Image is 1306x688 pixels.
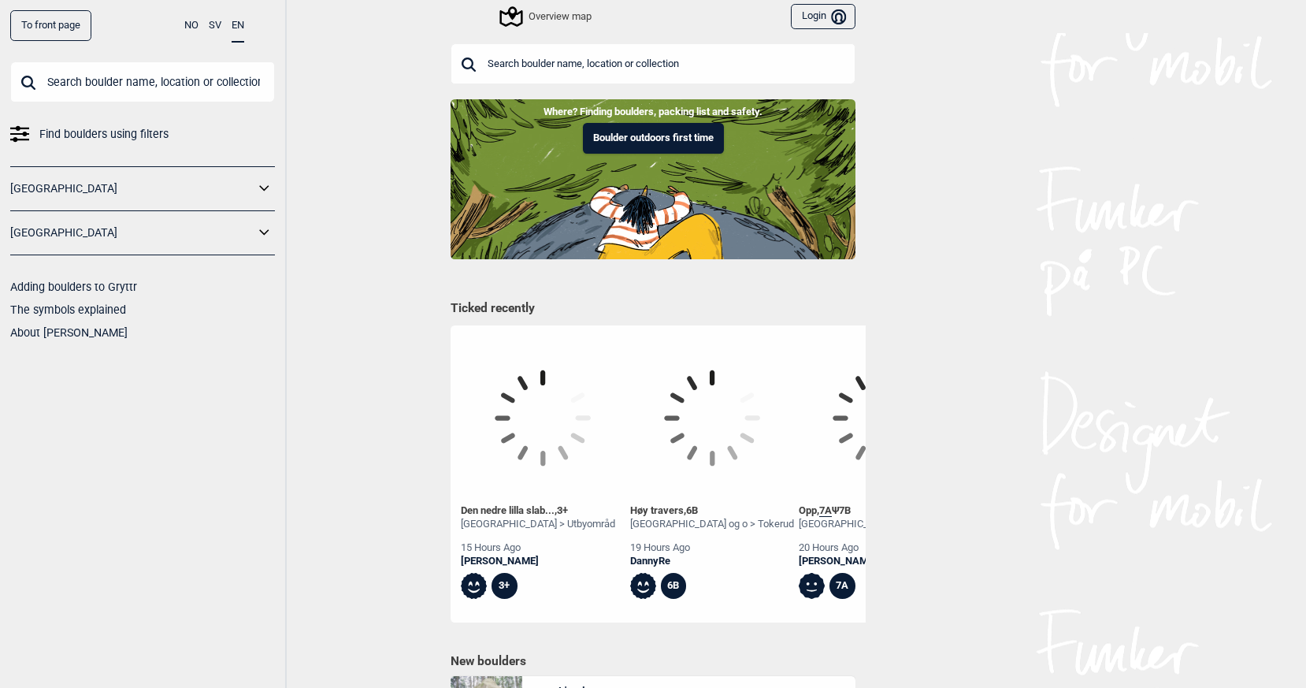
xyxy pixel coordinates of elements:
[10,303,126,316] a: The symbols explained
[10,10,91,41] a: To front page
[10,326,128,339] a: About [PERSON_NAME]
[209,10,221,41] button: SV
[630,518,794,531] div: [GEOGRAPHIC_DATA] og o > Tokerud
[799,555,963,568] a: [PERSON_NAME]
[461,504,615,518] div: Den nedre lilla slab... ,
[451,43,855,84] input: Search boulder name, location or collection
[10,177,254,200] a: [GEOGRAPHIC_DATA]
[799,504,963,518] div: Opp , Ψ
[461,518,615,531] div: [GEOGRAPHIC_DATA] > Utbyområd
[451,99,855,258] img: Indoor to outdoor
[839,504,851,516] span: 7B
[461,555,615,568] a: [PERSON_NAME]
[232,10,244,43] button: EN
[184,10,198,41] button: NO
[10,281,137,293] a: Adding boulders to Gryttr
[799,518,963,531] div: [GEOGRAPHIC_DATA] og o > Tokerud
[799,541,963,555] div: 20 hours ago
[451,653,855,669] h1: New boulders
[10,221,254,244] a: [GEOGRAPHIC_DATA]
[492,573,518,599] div: 3+
[829,573,855,599] div: 7A
[10,61,275,102] input: Search boulder name, location or collection
[461,541,615,555] div: 15 hours ago
[630,504,794,518] div: Høy travers ,
[583,123,724,154] button: Boulder outdoors first time
[630,541,794,555] div: 19 hours ago
[557,504,568,516] span: 3+
[39,123,169,146] span: Find boulders using filters
[686,504,698,516] span: 6B
[791,4,855,30] button: Login
[502,7,592,26] div: Overview map
[12,104,1294,120] p: Where? Finding boulders, packing list and safety.
[819,504,832,517] span: 7A
[630,555,794,568] a: DannyRe
[451,300,855,318] h1: Ticked recently
[10,123,275,146] a: Find boulders using filters
[661,573,687,599] div: 6B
